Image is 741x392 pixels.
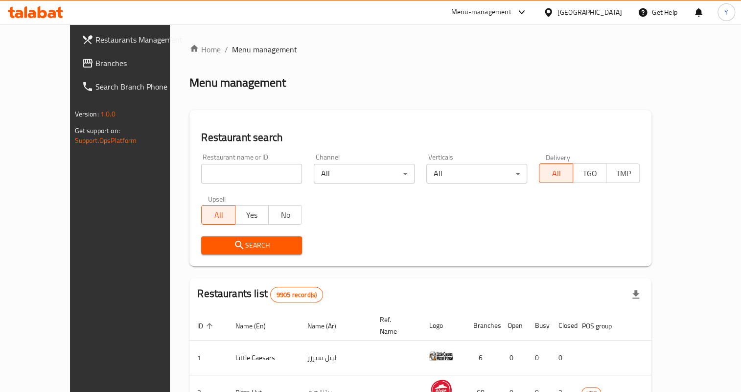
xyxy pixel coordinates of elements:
h2: Restaurants list [197,286,323,302]
span: Restaurants Management [95,34,186,46]
a: Branches [74,51,194,75]
button: All [539,163,573,183]
button: Search [201,236,302,254]
a: Support.OpsPlatform [75,134,137,147]
td: Little Caesars [228,341,300,375]
span: Version: [75,108,99,120]
span: TGO [577,166,602,181]
span: Search Branch Phone [95,81,186,92]
span: 1.0.0 [100,108,116,120]
div: All [314,164,415,184]
a: Restaurants Management [74,28,194,51]
a: Search Branch Phone [74,75,194,98]
h2: Restaurant search [201,130,640,145]
label: Delivery [546,154,570,161]
span: Yes [239,208,265,222]
span: Ref. Name [379,314,409,337]
span: Name (En) [235,320,278,332]
span: POS group [581,320,624,332]
span: TMP [610,166,636,181]
span: 9905 record(s) [271,290,323,300]
h2: Menu management [189,75,286,91]
div: [GEOGRAPHIC_DATA] [557,7,622,18]
span: Get support on: [75,124,120,137]
th: Closed [550,311,574,341]
span: Menu management [232,44,297,55]
span: ID [197,320,216,332]
label: Upsell [208,195,226,202]
a: Home [189,44,221,55]
div: Menu-management [451,6,511,18]
button: TGO [573,163,606,183]
span: Search [209,239,294,252]
div: Export file [624,283,648,306]
th: Busy [527,311,550,341]
th: Logo [421,311,465,341]
button: No [268,205,302,225]
span: All [543,166,569,181]
div: Total records count [270,287,323,302]
th: Open [499,311,527,341]
span: Y [724,7,728,18]
td: 0 [499,341,527,375]
button: Yes [235,205,269,225]
td: 1 [189,341,228,375]
li: / [225,44,228,55]
th: Branches [465,311,499,341]
td: 0 [550,341,574,375]
span: Branches [95,57,186,69]
span: No [273,208,298,222]
input: Search for restaurant name or ID.. [201,164,302,184]
span: All [206,208,231,222]
span: Name (Ar) [307,320,349,332]
button: All [201,205,235,225]
td: 0 [527,341,550,375]
button: TMP [606,163,640,183]
td: ليتل سيزرز [300,341,371,375]
img: Little Caesars [429,344,453,368]
div: All [426,164,527,184]
td: 6 [465,341,499,375]
nav: breadcrumb [189,44,651,55]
